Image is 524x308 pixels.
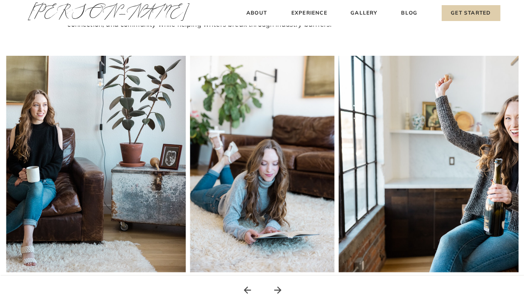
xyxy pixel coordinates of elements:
a: Gallery [350,9,379,18]
a: Get Started [442,5,500,21]
a: Blog [400,9,419,18]
a: Experience [290,9,329,18]
a: About [244,9,269,18]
